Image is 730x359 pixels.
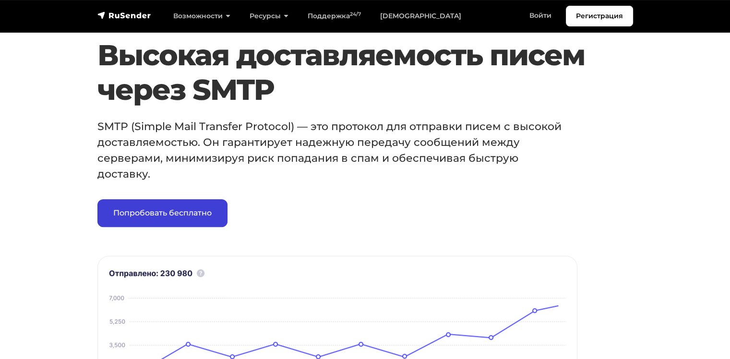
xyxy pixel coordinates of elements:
[97,119,562,182] p: SMTP (Simple Mail Transfer Protocol) — это протокол для отправки писем с высокой доставляемостью....
[520,6,561,25] a: Войти
[350,11,361,17] sup: 24/7
[566,6,633,26] a: Регистрация
[164,6,240,26] a: Возможности
[97,11,151,20] img: RuSender
[97,199,227,227] a: Попробовать бесплатно
[371,6,471,26] a: [DEMOGRAPHIC_DATA]
[298,6,371,26] a: Поддержка24/7
[240,6,298,26] a: Ресурсы
[97,38,587,107] h2: Высокая доставляемость писем через SMTP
